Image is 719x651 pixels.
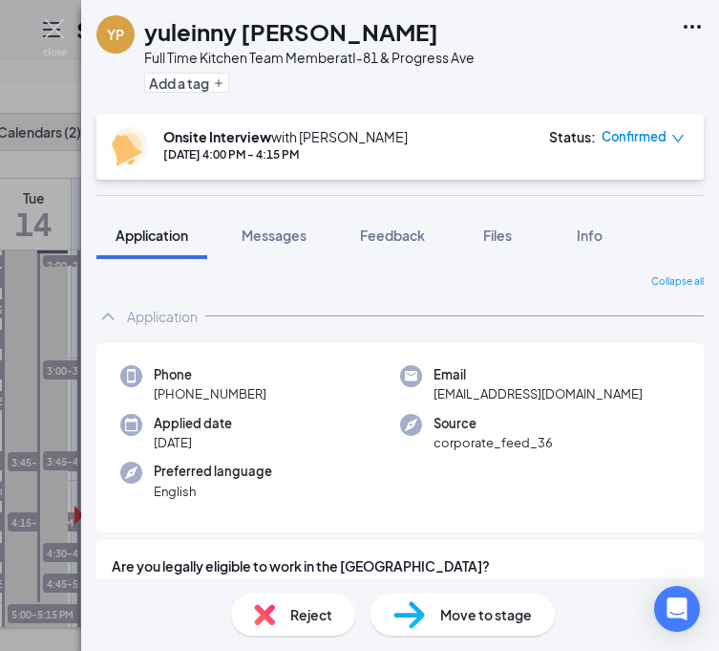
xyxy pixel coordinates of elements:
span: Are you legally eligible to work in the [GEOGRAPHIC_DATA]? [112,555,688,576]
span: Info [577,227,603,244]
svg: Ellipses [681,15,704,38]
div: Full Time Kitchen Team Member at I-81 & Progress Ave [144,48,475,67]
span: English [154,482,272,501]
span: Feedback [360,227,425,244]
span: [PHONE_NUMBER] [154,384,266,403]
span: Files [483,227,512,244]
div: YP [107,25,124,44]
span: corporate_feed_36 [434,433,553,452]
div: Open Intercom Messenger [654,586,700,632]
span: Collapse all [651,274,704,290]
button: PlusAdd a tag [144,73,229,93]
span: [DATE] [154,433,232,452]
div: with [PERSON_NAME] [163,127,408,146]
b: Onsite Interview [163,128,271,145]
span: Application [116,227,188,244]
span: Move to stage [440,604,532,625]
h1: yuleinny [PERSON_NAME] [144,15,438,48]
span: Confirmed [602,127,666,146]
span: Phone [154,365,266,384]
span: Messages [242,227,307,244]
span: down [671,132,685,145]
span: Reject [290,604,332,625]
span: Applied date [154,414,232,433]
div: Status : [549,127,596,146]
svg: ChevronUp [96,305,119,328]
div: Application [127,307,198,326]
span: Source [434,414,553,433]
span: [EMAIL_ADDRESS][DOMAIN_NAME] [434,384,643,403]
span: Email [434,365,643,384]
span: Preferred language [154,462,272,481]
svg: Plus [213,77,224,89]
div: [DATE] 4:00 PM - 4:15 PM [163,146,408,163]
